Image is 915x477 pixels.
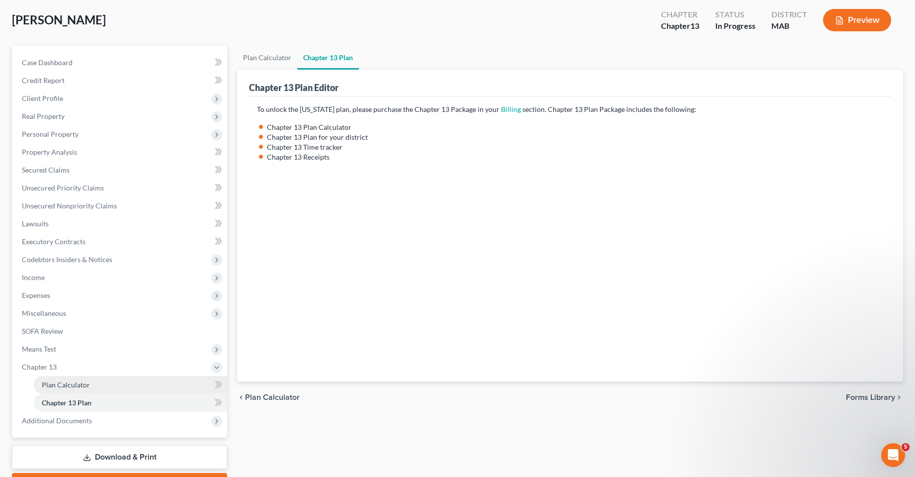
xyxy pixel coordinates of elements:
[715,20,755,32] div: In Progress
[249,82,338,94] div: Chapter 13 Plan Editor
[501,105,521,113] a: Billing
[34,394,227,412] a: Chapter 13 Plan
[14,54,227,72] a: Case Dashboard
[22,58,73,67] span: Case Dashboard
[14,161,227,179] a: Secured Claims
[690,21,699,30] span: 13
[267,142,883,152] li: Chapter 13 Time tracker
[34,376,227,394] a: Plan Calculator
[22,273,45,282] span: Income
[267,132,883,142] li: Chapter 13 Plan for your district
[22,291,50,299] span: Expenses
[22,76,65,85] span: Credit Report
[16,133,155,152] div: Here's an article and video with tips to show you how to use the editor.
[8,78,163,220] div: Each plan is being rolled out on a per-district basis. Once your district's plan is available you...
[522,105,546,113] span: section.
[63,326,71,334] button: Start recording
[22,363,57,371] span: Chapter 13
[48,5,113,12] h1: [PERSON_NAME]
[881,443,905,467] iframe: Intercom live chat
[257,105,499,113] span: To unlock the [US_STATE] plan, please purchase the Chapter 13 Package in your
[895,393,903,401] i: chevron_right
[16,158,75,166] a: Plan Editor Video
[14,215,227,233] a: Lawsuits
[22,345,56,353] span: Means Test
[715,9,755,20] div: Status
[22,184,104,192] span: Unsecured Priority Claims
[771,9,807,20] div: District
[902,443,910,451] span: 5
[267,152,883,162] li: Chapter 13 Receipts
[12,12,106,27] span: [PERSON_NAME]
[47,326,55,334] button: Gif picker
[245,393,300,401] span: Plan Calculator
[22,255,112,264] span: Codebtors Insiders & Notices
[22,148,77,156] span: Property Analysis
[16,171,114,181] a: Editing Chapter 13 Plans
[22,309,66,317] span: Miscellaneous
[15,326,23,334] button: Upload attachment
[8,305,190,322] textarea: Message…
[548,105,696,113] span: Chapter 13 Plan Package includes the following:
[661,9,699,20] div: Chapter
[14,179,227,197] a: Unsecured Priority Claims
[16,180,155,209] div: As always, let us know if you have any questions!
[297,46,359,70] a: Chapter 13 Plan
[22,94,63,102] span: Client Profile
[661,20,699,32] div: Chapter
[31,326,39,334] button: Emoji picker
[174,4,192,22] div: Close
[14,233,227,251] a: Executory Contracts
[16,89,155,128] div: Each plan is being rolled out on a per-district basis. Once your district's plan is available you...
[22,166,70,174] span: Secured Claims
[42,381,90,389] span: Plan Calculator
[22,130,79,138] span: Personal Property
[48,12,96,22] p: Active 13h ago
[8,78,191,242] div: Emma says…
[22,201,117,210] span: Unsecured Nonpriority Claims
[14,322,227,340] a: SOFA Review
[156,4,174,23] button: Home
[22,112,65,120] span: Real Property
[846,393,903,401] button: Forms Library chevron_right
[771,20,807,32] div: MAB
[22,219,49,228] span: Lawsuits
[22,327,63,335] span: SOFA Review
[22,237,85,246] span: Executory Contracts
[823,9,891,31] button: Preview
[16,222,99,228] div: [PERSON_NAME] • Just now
[237,393,300,401] button: chevron_left Plan Calculator
[170,322,186,338] button: Send a message…
[14,143,227,161] a: Property Analysis
[237,46,297,70] a: Plan Calculator
[28,5,44,21] img: Profile image for Emma
[846,393,895,401] span: Forms Library
[12,446,227,469] a: Download & Print
[267,122,883,132] li: Chapter 13 Plan Calculator
[42,398,91,407] span: Chapter 13 Plan
[14,197,227,215] a: Unsecured Nonpriority Claims
[6,4,25,23] button: go back
[22,416,92,425] span: Additional Documents
[14,72,227,90] a: Credit Report
[237,393,245,401] i: chevron_left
